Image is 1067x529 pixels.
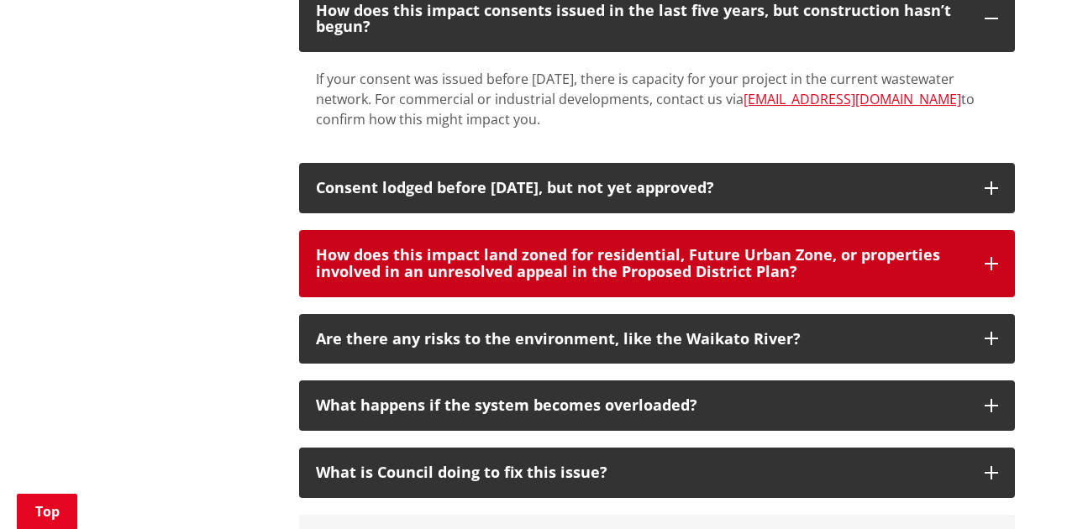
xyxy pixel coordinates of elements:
[316,180,968,196] div: Consent lodged before [DATE], but not yet approved?
[744,90,961,108] a: [EMAIL_ADDRESS][DOMAIN_NAME]
[299,314,1015,364] button: Are there any risks to the environment, like the Waikato River?
[316,397,968,414] div: What happens if the system becomes overloaded?
[17,494,77,529] a: Top
[316,3,968,36] div: How does this impact consents issued in the last five years, but construction hasn’t begun?
[316,331,968,348] div: Are there any risks to the environment, like the Waikato River?
[299,380,1015,431] button: What happens if the system becomes overloaded?
[299,230,1015,297] button: How does this impact land zoned for residential, Future Urban Zone, or properties involved in an ...
[299,448,1015,498] button: What is Council doing to fix this issue?
[990,458,1050,519] iframe: Messenger Launcher
[299,163,1015,213] button: Consent lodged before [DATE], but not yet approved?
[316,69,998,129] div: If your consent was issued before [DATE], there is capacity for your project in the current waste...
[316,247,968,280] div: How does this impact land zoned for residential, Future Urban Zone, or properties involved in an ...
[316,464,968,481] div: What is Council doing to fix this issue?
